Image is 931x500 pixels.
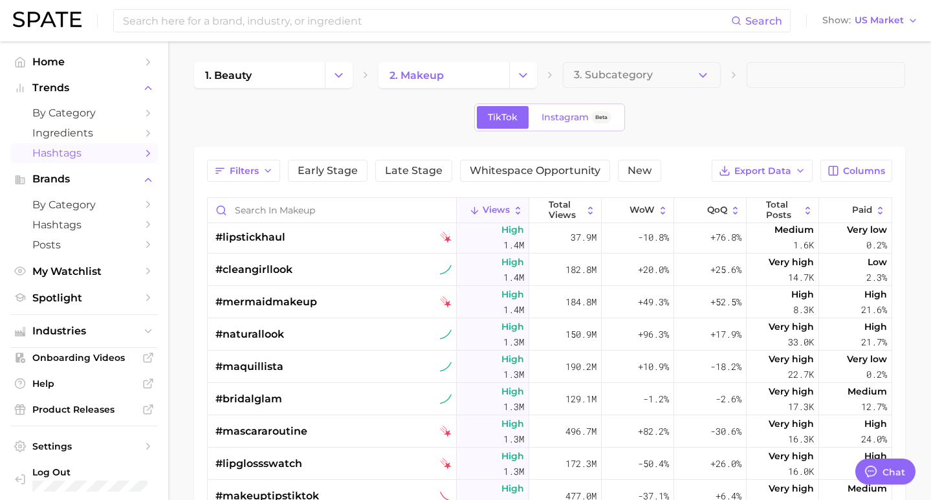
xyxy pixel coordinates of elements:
[628,166,652,176] span: New
[208,221,892,254] button: #lipstickhaultiktok falling starHigh1.4m37.9m-10.8%+76.8%Medium1.6kVery low0.2%
[565,359,597,375] span: 190.2m
[820,160,892,182] button: Columns
[215,424,307,439] span: #mascararoutine
[501,319,524,334] span: High
[325,62,353,88] button: Change Category
[32,440,136,452] span: Settings
[470,166,600,176] span: Whitespace Opportunity
[32,325,136,337] span: Industries
[571,230,597,245] span: 37.9m
[215,391,282,407] span: #bridalglam
[10,261,158,281] a: My Watchlist
[389,69,444,82] span: 2. makeup
[32,352,136,364] span: Onboarding Videos
[791,287,814,302] span: High
[788,399,814,415] span: 17.3k
[32,466,177,478] span: Log Out
[10,400,158,419] a: Product Releases
[766,200,800,220] span: Total Posts
[710,262,741,277] span: +25.6%
[769,416,814,431] span: Very high
[208,448,892,480] button: #lipglossswatchtiktok falling starHigh1.3m172.3m-50.4%+26.0%Very high16.0kHigh45.9%
[10,123,158,143] a: Ingredients
[864,287,887,302] span: High
[215,294,317,310] span: #mermaidmakeup
[861,399,887,415] span: 12.7%
[565,294,597,310] span: 184.8m
[565,327,597,342] span: 150.9m
[848,481,887,496] span: Medium
[501,351,524,367] span: High
[866,237,887,253] span: 0.2%
[822,17,851,24] span: Show
[207,160,280,182] button: Filters
[215,359,283,375] span: #maquillista
[10,437,158,456] a: Settings
[440,361,452,373] img: tiktok sustained riser
[769,254,814,270] span: Very high
[769,448,814,464] span: Very high
[503,237,524,253] span: 1.4m
[529,198,602,223] button: Total Views
[208,254,892,286] button: #cleangirllooktiktok sustained riserHigh1.4m182.8m+20.0%+25.6%Very high14.7kLow2.3%
[861,431,887,447] span: 24.0%
[531,106,622,129] a: InstagramBeta
[503,367,524,382] span: 1.3m
[440,264,452,276] img: tiktok sustained riser
[10,143,158,163] a: Hashtags
[10,462,158,495] a: Log out. Currently logged in with e-mail emilydy@benefitcosmetics.com.
[503,464,524,479] span: 1.3m
[769,351,814,367] span: Very high
[32,378,136,389] span: Help
[638,327,669,342] span: +96.3%
[501,254,524,270] span: High
[855,17,904,24] span: US Market
[501,287,524,302] span: High
[10,103,158,123] a: by Category
[208,415,892,448] button: #mascararoutinetiktok falling starHigh1.3m496.7m+82.2%-30.6%Very high16.3kHigh24.0%
[501,481,524,496] span: High
[864,448,887,464] span: High
[440,458,452,470] img: tiktok falling star
[638,230,669,245] span: -10.8%
[843,166,885,177] span: Columns
[638,456,669,472] span: -50.4%
[866,367,887,382] span: 0.2%
[565,262,597,277] span: 182.8m
[707,205,727,215] span: QoQ
[864,319,887,334] span: High
[298,166,358,176] span: Early Stage
[864,416,887,431] span: High
[32,404,136,415] span: Product Releases
[674,198,747,223] button: QoQ
[861,302,887,318] span: 21.6%
[710,359,741,375] span: -18.2%
[710,456,741,472] span: +26.0%
[32,82,136,94] span: Trends
[10,195,158,215] a: by Category
[32,173,136,185] span: Brands
[32,56,136,68] span: Home
[819,198,892,223] button: Paid
[503,270,524,285] span: 1.4m
[819,12,921,29] button: ShowUS Market
[565,456,597,472] span: 172.3m
[710,424,741,439] span: -30.6%
[852,205,872,215] span: Paid
[710,294,741,310] span: +52.5%
[215,262,292,277] span: #cleangirllook
[10,288,158,308] a: Spotlight
[788,431,814,447] span: 16.3k
[10,169,158,189] button: Brands
[10,78,158,98] button: Trends
[501,416,524,431] span: High
[440,426,452,437] img: tiktok falling star
[565,391,597,407] span: 129.1m
[440,232,452,243] img: tiktok falling star
[563,62,721,88] button: 3. Subcategory
[774,222,814,237] span: Medium
[602,198,674,223] button: WoW
[503,431,524,447] span: 1.3m
[32,147,136,159] span: Hashtags
[32,199,136,211] span: by Category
